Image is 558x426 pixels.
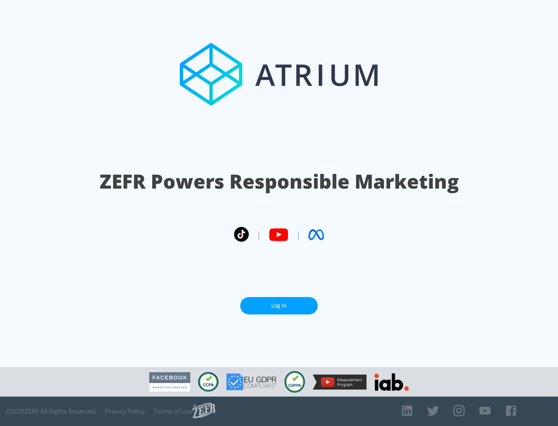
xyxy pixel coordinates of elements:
img: IAB [374,373,409,391]
span: | [257,229,261,240]
img: Facebook Marketing Partner [149,372,190,392]
h1: ZEFR Powers Responsible Marketing [100,168,459,195]
span: © 2025 ZEFR All Rights Reserved [6,407,96,415]
a: Log In [240,297,318,314]
a: Privacy Policy [105,407,145,415]
img: COPPA Compliant [284,371,305,393]
span: | [296,229,301,240]
a: Terms of Use [154,407,193,415]
img: YouTube Measurement Program [313,374,367,390]
img: GDPR Compliant [226,373,277,390]
img: CCPA Compliant [198,372,219,392]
